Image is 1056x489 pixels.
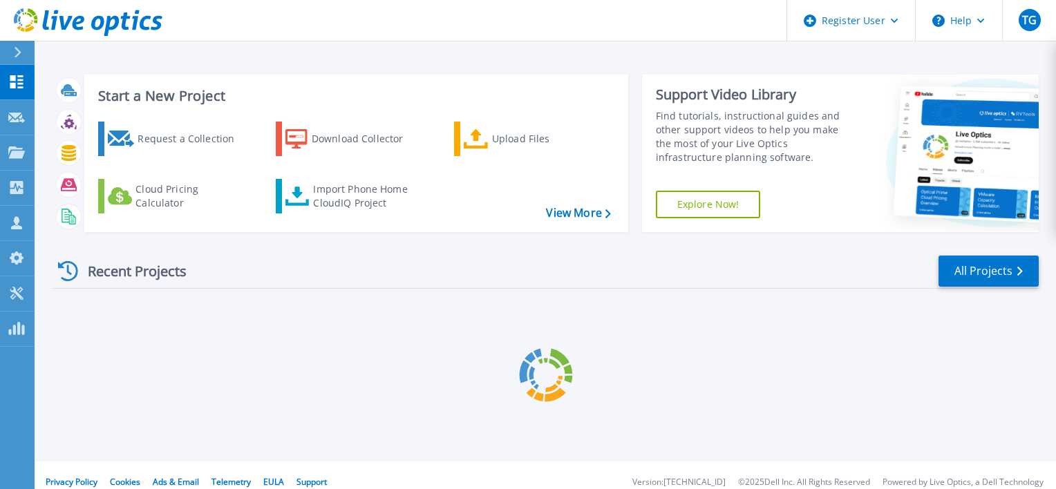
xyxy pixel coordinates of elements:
a: Cloud Pricing Calculator [98,179,252,213]
span: TG [1022,15,1037,26]
li: © 2025 Dell Inc. All Rights Reserved [738,478,870,487]
div: Download Collector [312,125,422,153]
a: Privacy Policy [46,476,97,488]
div: Import Phone Home CloudIQ Project [313,182,421,210]
a: All Projects [939,256,1039,287]
div: Request a Collection [138,125,248,153]
a: Telemetry [211,476,251,488]
div: Recent Projects [53,254,205,288]
div: Support Video Library [656,86,855,104]
div: Find tutorials, instructional guides and other support videos to help you make the most of your L... [656,109,855,164]
a: EULA [263,476,284,488]
a: Upload Files [454,122,608,156]
a: Explore Now! [656,191,761,218]
a: View More [546,207,610,220]
a: Request a Collection [98,122,252,156]
a: Cookies [110,476,140,488]
li: Powered by Live Optics, a Dell Technology [883,478,1044,487]
a: Download Collector [276,122,430,156]
div: Cloud Pricing Calculator [135,182,246,210]
h3: Start a New Project [98,88,610,104]
a: Ads & Email [153,476,199,488]
div: Upload Files [492,125,603,153]
a: Support [296,476,327,488]
li: Version: [TECHNICAL_ID] [632,478,726,487]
